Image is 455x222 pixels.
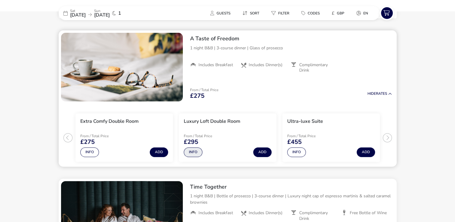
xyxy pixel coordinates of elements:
button: £GBP [327,9,349,17]
naf-pibe-menu-bar-item: en [352,9,375,17]
naf-pibe-menu-bar-item: Sort [238,9,266,17]
h2: A Taste of Freedom [190,35,392,42]
span: £275 [190,93,204,99]
span: Complimentary Drink [299,210,337,221]
button: Info [287,147,306,157]
p: From / Total Price [184,134,226,138]
h3: Extra Comfy Double Room [80,118,139,125]
p: From / Total Price [287,134,330,138]
button: en [352,9,373,17]
button: HideRates [367,92,392,96]
span: en [363,11,368,16]
span: GBP [337,11,344,16]
swiper-slide: 1 / 3 [72,111,176,164]
span: [DATE] [70,12,86,18]
span: Hide [367,91,376,96]
naf-pibe-menu-bar-item: Codes [297,9,327,17]
span: 1 [118,11,121,16]
span: £455 [287,139,302,145]
span: Complimentary Drink [299,62,337,73]
button: Add [150,147,168,157]
naf-pibe-menu-bar-item: Filter [266,9,297,17]
div: A Taste of Freedom1 night B&B | 3-course dinner | Glass of proseccoIncludes BreakfastIncludes Din... [185,30,397,78]
span: Includes Breakfast [198,210,233,216]
span: [DATE] [94,12,110,18]
button: Codes [297,9,324,17]
span: Guests [217,11,230,16]
h3: Luxury Loft Double Room [184,118,240,125]
span: £275 [80,139,95,145]
h3: Ultra-luxe Suite [287,118,323,125]
swiper-slide: 1 / 1 [61,33,183,101]
naf-pibe-menu-bar-item: £GBP [327,9,352,17]
p: From / Total Price [190,88,218,92]
button: Filter [266,9,294,17]
button: Info [80,147,99,157]
p: From / Total Price [80,134,123,138]
button: Add [253,147,272,157]
h2: Time Together [190,183,392,190]
p: 1 night B&B | 3-course dinner | Glass of prosecco [190,45,392,51]
button: Add [357,147,375,157]
button: Guests [205,9,235,17]
span: Codes [308,11,320,16]
span: £295 [184,139,198,145]
swiper-slide: 2 / 3 [176,111,279,164]
span: Sort [250,11,259,16]
button: Info [184,147,202,157]
span: Filter [278,11,289,16]
span: Includes Breakfast [198,62,233,68]
button: Sort [238,9,264,17]
p: Sun [94,9,110,13]
span: Includes Dinner(s) [249,210,282,216]
swiper-slide: 3 / 3 [279,111,383,164]
i: £ [332,10,334,16]
p: Sat [70,9,86,13]
div: Sat[DATE]Sun[DATE]1 [59,6,149,20]
naf-pibe-menu-bar-item: Guests [205,9,238,17]
span: Free Bottle of Wine [350,210,387,216]
span: Includes Dinner(s) [249,62,282,68]
p: 1 night B&B | Bottle of prosecco | 3-course dinner | Luxury night cap of espresso martinis & salt... [190,193,392,205]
